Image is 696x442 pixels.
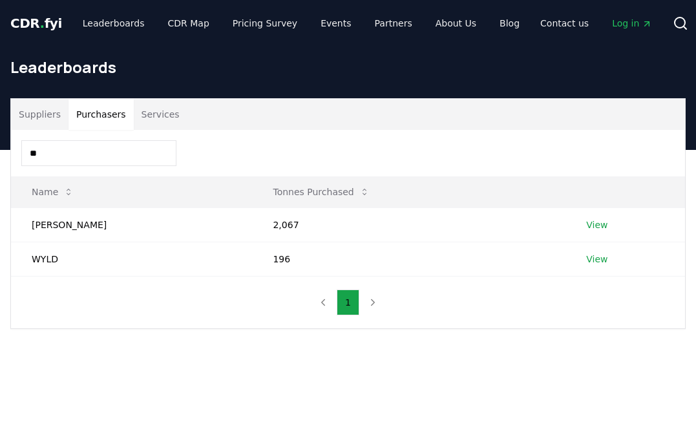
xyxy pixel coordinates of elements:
td: 196 [252,242,565,276]
td: [PERSON_NAME] [11,207,252,242]
span: Log in [612,17,652,30]
td: 2,067 [252,207,565,242]
a: CDR Map [158,12,220,35]
button: Services [134,99,187,130]
a: View [586,218,607,231]
h1: Leaderboards [10,57,686,78]
nav: Main [72,12,530,35]
a: CDR.fyi [10,14,62,32]
button: Tonnes Purchased [262,179,379,205]
a: About Us [425,12,487,35]
a: Partners [364,12,423,35]
button: Suppliers [11,99,69,130]
a: Blog [489,12,530,35]
a: Contact us [530,12,599,35]
a: Leaderboards [72,12,155,35]
a: Log in [602,12,662,35]
td: WYLD [11,242,252,276]
span: CDR fyi [10,16,62,31]
button: 1 [337,289,359,315]
span: . [40,16,45,31]
button: Purchasers [69,99,134,130]
a: Events [310,12,361,35]
a: Pricing Survey [222,12,308,35]
button: Name [21,179,84,205]
nav: Main [530,12,662,35]
a: View [586,253,607,266]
